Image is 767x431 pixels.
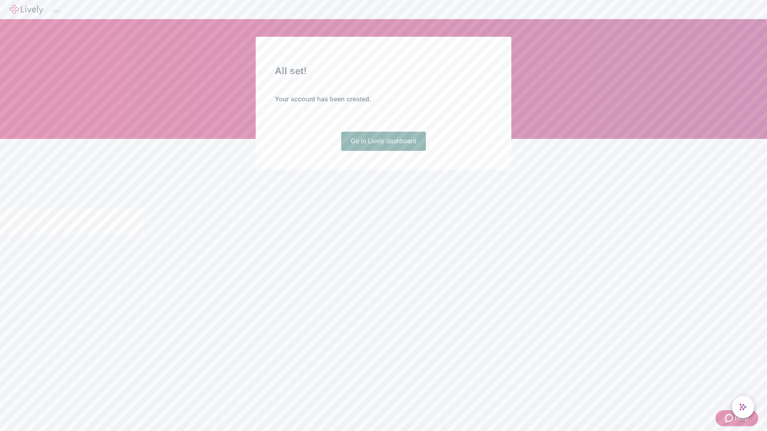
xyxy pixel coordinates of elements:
[53,10,59,12] button: Log out
[725,413,735,423] svg: Zendesk support icon
[10,5,43,14] img: Lively
[739,403,747,411] svg: Lively AI Assistant
[275,95,492,104] h4: Your account has been created.
[715,410,758,426] button: Zendesk support iconHelp
[735,413,749,423] span: Help
[341,132,426,151] a: Go to Lively dashboard
[732,396,754,418] button: chat
[275,64,492,78] h2: All set!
